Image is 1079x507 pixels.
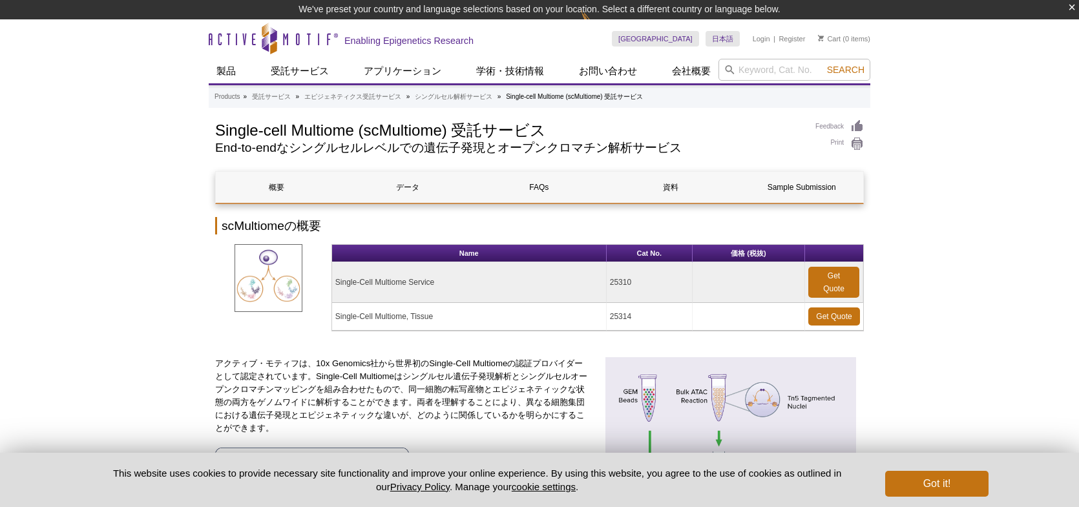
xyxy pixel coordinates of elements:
h2: Enabling Epigenetics Research [344,35,474,47]
a: 製品 [209,59,244,83]
a: 受託サービス [252,91,291,103]
input: Keyword, Cat. No. [718,59,870,81]
button: cookie settings [512,481,576,492]
a: エピジェネティクス受託サービス [304,91,401,103]
a: シングルセル解析サービス [415,91,492,103]
a: 日本語 [706,31,740,47]
h2: End-to-endなシングルセルレベルでの遺伝子発現とオープンクロマチン解析サービス [215,142,802,154]
a: FAQs [478,172,600,203]
a: Cart [818,34,841,43]
td: Single-Cell Multiome Service [332,262,607,303]
p: This website uses cookies to provide necessary site functionality and improve your online experie... [90,466,864,493]
td: 25310 [607,262,693,303]
a: 受託サービス [263,59,337,83]
img: Change Here [581,10,615,40]
th: Name [332,245,607,262]
li: (0 items) [818,31,870,47]
a: Get Quote [808,267,859,298]
a: 会社概要 [664,59,718,83]
a: データ [347,172,468,203]
a: 資料 [610,172,731,203]
h2: scMultiomeの概要 [215,217,864,234]
button: Search [823,64,868,76]
li: » [498,93,501,100]
a: Feedback [815,119,864,134]
img: Your Cart [818,35,824,41]
a: 学術・技術情報 [468,59,552,83]
a: Sample Submission [741,172,863,203]
a: Privacy Policy [390,481,450,492]
a: お問い合わせ [571,59,645,83]
h1: Single-cell Multiome (scMultiome) 受託サービス [215,119,802,139]
img: Single-Cell Multiome Service [235,244,302,312]
li: Single-cell Multiome (scMultiome) 受託サービス [506,93,643,100]
td: Single-Cell Multiome, Tissue [332,303,607,331]
li: » [243,93,247,100]
a: Print [815,137,864,151]
p: アクティブ・モティフは、10x Genomics社から世界初のSingle-Cell Multiomeの認証プロバイダーとして認定されています。Single-Cell Multiomeはシングル... [215,357,588,435]
span: Search [827,65,864,75]
button: Got it! [885,471,989,497]
a: 概要 [216,172,337,203]
td: 25314 [607,303,693,331]
th: Cat No. [607,245,693,262]
a: Login [753,34,770,43]
li: » [296,93,300,100]
a: Products [215,91,240,103]
li: » [406,93,410,100]
a: Register [779,34,805,43]
a: [GEOGRAPHIC_DATA] [612,31,699,47]
th: 価格 (税抜) [693,245,805,262]
li: | [773,31,775,47]
a: Get Quote [808,307,860,326]
a: アプリケーション [356,59,449,83]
